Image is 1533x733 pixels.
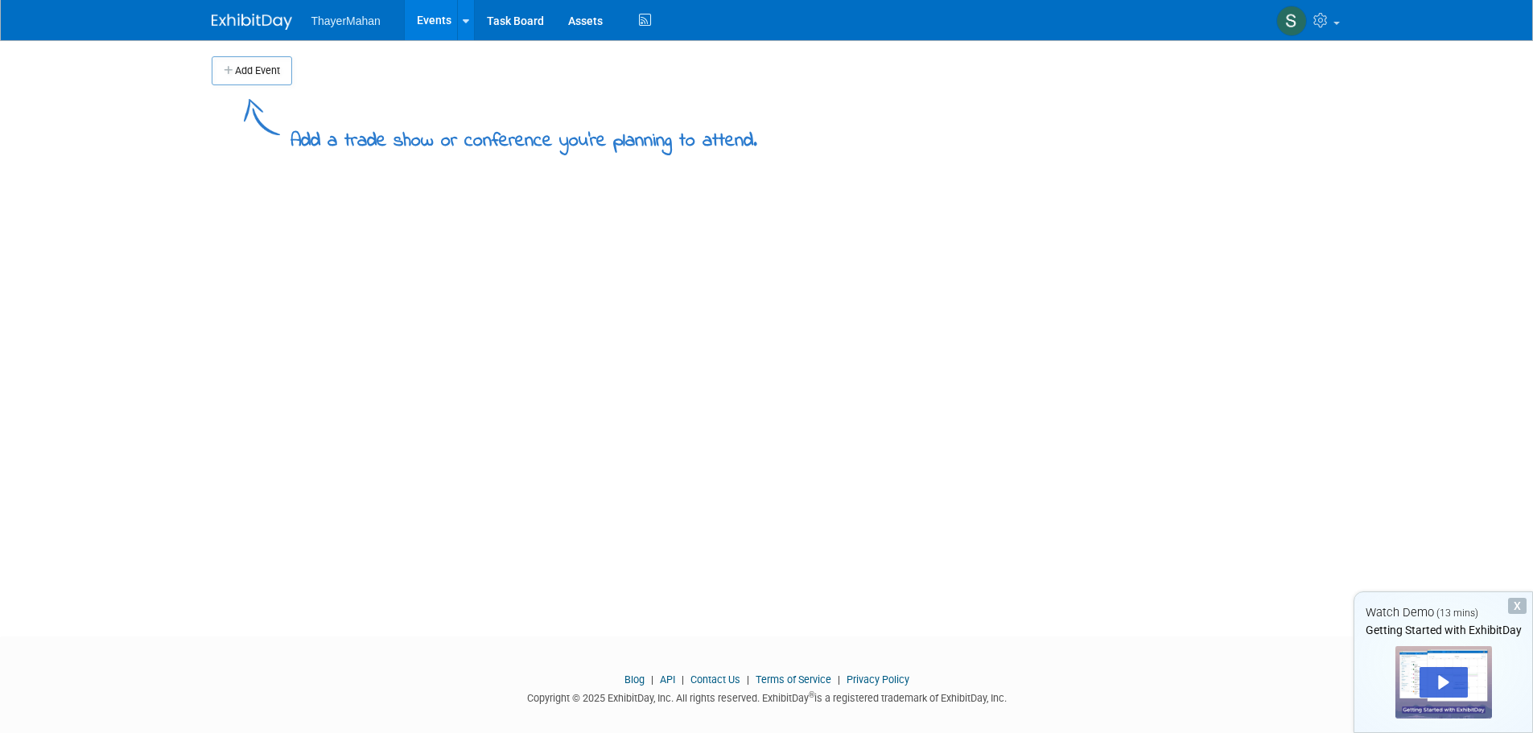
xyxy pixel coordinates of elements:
[1436,607,1478,619] span: (13 mins)
[660,673,675,686] a: API
[1354,604,1532,621] div: Watch Demo
[311,14,381,27] span: ThayerMahan
[624,673,645,686] a: Blog
[809,690,814,699] sup: ®
[212,14,292,30] img: ExhibitDay
[647,673,657,686] span: |
[291,116,757,155] div: Add a trade show or conference you're planning to attend.
[1420,667,1468,698] div: Play
[1276,6,1307,36] img: Scott Little
[834,673,844,686] span: |
[847,673,909,686] a: Privacy Policy
[743,673,753,686] span: |
[690,673,740,686] a: Contact Us
[1354,622,1532,638] div: Getting Started with ExhibitDay
[678,673,688,686] span: |
[756,673,831,686] a: Terms of Service
[212,56,292,85] button: Add Event
[1508,598,1527,614] div: Dismiss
